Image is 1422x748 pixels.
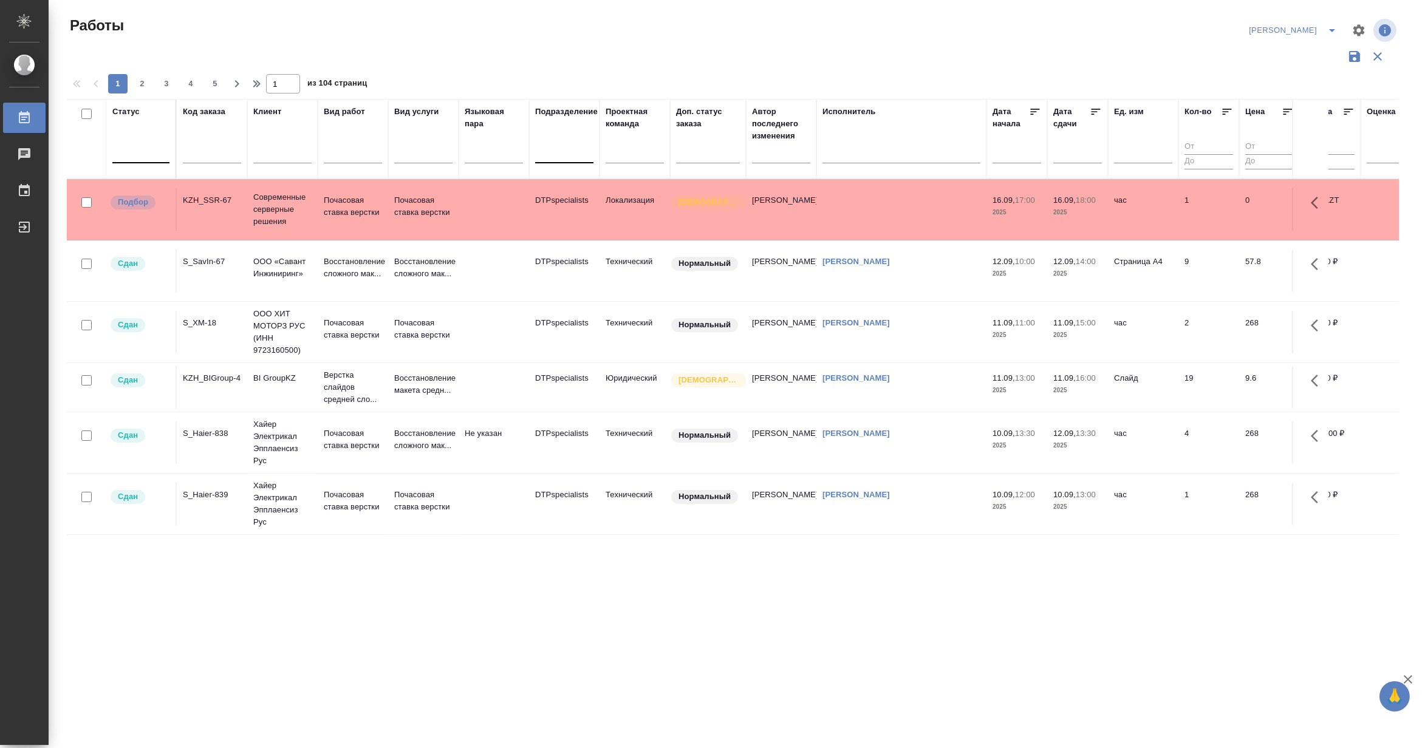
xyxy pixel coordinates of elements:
td: 19 [1178,366,1239,409]
td: 520,20 ₽ [1300,250,1361,292]
p: 2025 [993,501,1041,513]
div: S_SavIn-67 [183,256,241,268]
p: Нормальный [679,429,731,441]
p: Сдан [118,319,138,331]
td: час [1108,483,1178,525]
button: Здесь прячутся важные кнопки [1304,250,1333,279]
p: 12:00 [1015,490,1035,499]
p: Почасовая ставка верстки [394,317,453,341]
a: [PERSON_NAME] [822,318,890,327]
td: 2 [1178,311,1239,353]
td: 1 [1178,188,1239,231]
p: Сдан [118,491,138,503]
p: 18:00 [1076,195,1096,205]
p: BI GroupKZ [253,372,312,384]
td: DTPspecialists [529,366,600,409]
button: 🙏 [1379,681,1410,712]
button: Здесь прячутся важные кнопки [1304,483,1333,512]
td: DTPspecialists [529,421,600,464]
p: 12.09, [1053,429,1076,438]
p: Восстановление макета средн... [394,372,453,396]
td: DTPspecialists [529,250,600,292]
p: Нормальный [679,257,731,270]
p: 2025 [993,384,1041,396]
input: До [1184,154,1233,169]
td: [PERSON_NAME] [746,483,816,525]
a: [PERSON_NAME] [822,490,890,499]
div: Статус [112,106,140,118]
td: 0,00 KZT [1300,188,1361,231]
p: 12.09, [1053,257,1076,266]
span: Работы [67,16,124,35]
td: 536,00 ₽ [1300,311,1361,353]
p: 10.09, [993,490,1015,499]
p: Восстановление сложного мак... [324,256,382,280]
button: Здесь прячутся важные кнопки [1304,366,1333,395]
div: Цена [1245,106,1265,118]
p: 11.09, [993,318,1015,327]
td: 268 [1239,311,1300,353]
p: Нормальный [679,319,731,331]
p: Восстановление сложного мак... [394,427,453,452]
button: Сбросить фильтры [1366,45,1389,68]
p: 13:30 [1076,429,1096,438]
p: 13:30 [1015,429,1035,438]
p: Почасовая ставка верстки [324,427,382,452]
td: 9 [1178,250,1239,292]
div: Оценка [1367,106,1396,118]
p: 11.09, [1053,318,1076,327]
td: DTPspecialists [529,188,600,231]
p: 14:00 [1076,257,1096,266]
div: Менеджер проверил работу исполнителя, передает ее на следующий этап [109,427,169,444]
input: До [1306,154,1355,169]
td: [PERSON_NAME] [746,188,816,231]
p: 17:00 [1015,195,1035,205]
p: ООО «Савант Инжиниринг» [253,256,312,280]
td: Технический [600,483,670,525]
td: 1 072,00 ₽ [1300,421,1361,464]
p: 10:00 [1015,257,1035,266]
input: От [1184,140,1233,155]
p: 15:00 [1076,318,1096,327]
p: 2025 [1053,206,1102,219]
a: [PERSON_NAME] [822,429,890,438]
p: 11:00 [1015,318,1035,327]
button: Здесь прячутся важные кнопки [1304,188,1333,217]
td: 9.6 [1239,366,1300,409]
p: [DEMOGRAPHIC_DATA] [679,374,739,386]
td: Технический [600,250,670,292]
a: [PERSON_NAME] [822,257,890,266]
div: S_Haier-838 [183,427,241,440]
p: 2025 [1053,268,1102,280]
p: Нормальный [679,491,731,503]
td: 0 [1239,188,1300,231]
div: KZH_SSR-67 [183,194,241,206]
div: Автор последнего изменения [752,106,810,142]
p: 16.09, [1053,195,1076,205]
div: Менеджер проверил работу исполнителя, передает ее на следующий этап [109,317,169,333]
div: Языковая пара [465,106,523,130]
td: Технический [600,421,670,464]
div: S_Haier-839 [183,489,241,501]
td: час [1108,311,1178,353]
p: Верстка слайдов средней сло... [324,369,382,406]
p: 13:00 [1015,373,1035,382]
div: S_XM-18 [183,317,241,329]
div: KZH_BIGroup-4 [183,372,241,384]
p: ООО ХИТ МОТОРЗ РУС (ИНН 9723160500) [253,308,312,356]
p: 10.09, [1053,490,1076,499]
div: Менеджер проверил работу исполнителя, передает ее на следующий этап [109,489,169,505]
td: 4 [1178,421,1239,464]
p: 12.09, [993,257,1015,266]
p: 2025 [993,206,1041,219]
p: Почасовая ставка верстки [324,317,382,341]
p: Почасовая ставка верстки [324,489,382,513]
span: 4 [181,78,200,90]
td: [PERSON_NAME] [746,311,816,353]
p: 10.09, [993,429,1015,438]
a: [PERSON_NAME] [822,373,890,382]
p: 11.09, [1053,373,1076,382]
td: 57.8 [1239,250,1300,292]
p: Подбор [118,196,148,208]
p: [DEMOGRAPHIC_DATA] [679,196,739,208]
